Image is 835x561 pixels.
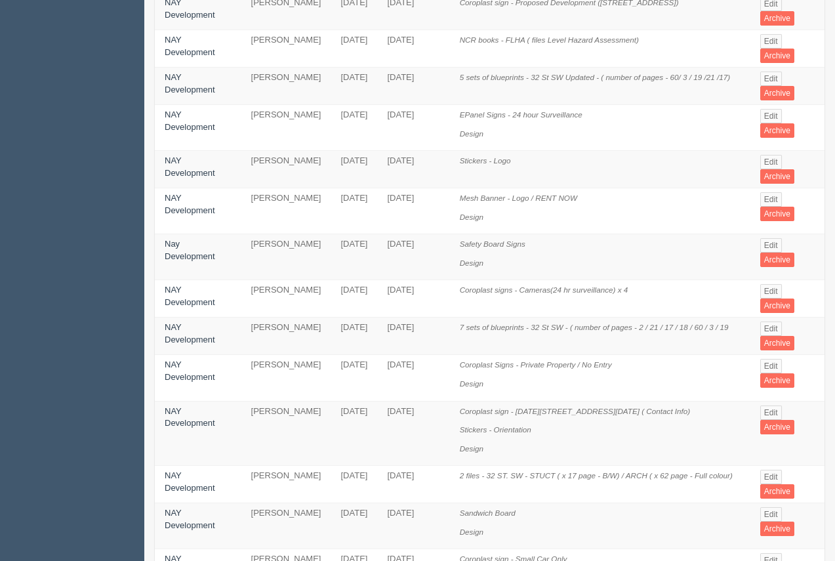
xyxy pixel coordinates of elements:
a: Archive [760,522,794,536]
td: [DATE] [331,151,377,188]
a: NAY Development [165,285,215,307]
i: EPanel Signs - 24 hour Surveillance [460,110,582,119]
i: Safety Board Signs [460,239,525,248]
a: Nay Development [165,239,215,261]
a: NAY Development [165,72,215,94]
a: Archive [760,373,794,388]
a: Archive [760,169,794,184]
a: Edit [760,109,782,123]
i: Sandwich Board [460,509,516,517]
td: [PERSON_NAME] [241,466,331,503]
td: [PERSON_NAME] [241,318,331,355]
a: Edit [760,192,782,207]
td: [DATE] [331,68,377,105]
td: [DATE] [377,466,449,503]
td: [DATE] [331,355,377,401]
i: 2 files - 32 ST. SW - STUCT ( x 17 page - B/W) / ARCH ( x 62 page - Full colour) [460,471,733,480]
td: [DATE] [331,30,377,68]
td: [PERSON_NAME] [241,234,331,280]
td: [DATE] [331,234,377,280]
td: [PERSON_NAME] [241,401,331,466]
a: Edit [760,34,782,49]
td: [DATE] [331,466,377,503]
td: [DATE] [377,401,449,466]
a: NAY Development [165,110,215,132]
i: Design [460,379,483,388]
td: [PERSON_NAME] [241,355,331,401]
a: NAY Development [165,322,215,344]
a: Edit [760,155,782,169]
td: [DATE] [331,105,377,151]
i: Design [460,259,483,267]
td: [DATE] [377,105,449,151]
td: [DATE] [377,280,449,318]
a: NAY Development [165,360,215,382]
td: [DATE] [377,234,449,280]
td: [PERSON_NAME] [241,151,331,188]
td: [DATE] [331,401,377,466]
td: [PERSON_NAME] [241,30,331,68]
i: NCR books - FLHA ( files Level Hazard Assessment) [460,35,639,44]
i: Design [460,213,483,221]
td: [DATE] [331,503,377,549]
a: Edit [760,405,782,420]
td: [DATE] [377,30,449,68]
a: NAY Development [165,193,215,215]
a: Edit [760,284,782,299]
i: Stickers - Logo [460,156,511,165]
td: [DATE] [331,188,377,234]
a: Edit [760,238,782,253]
td: [DATE] [377,503,449,549]
i: Coroplast signs - Cameras(24 hr surveillance) x 4 [460,285,628,294]
a: Edit [760,322,782,336]
a: Archive [760,299,794,313]
td: [DATE] [377,151,449,188]
i: Design [460,444,483,453]
a: Archive [760,49,794,63]
a: NAY Development [165,156,215,178]
td: [PERSON_NAME] [241,503,331,549]
i: Mesh Banner - Logo / RENT NOW [460,194,577,202]
a: NAY Development [165,470,215,493]
td: [DATE] [331,318,377,355]
a: Archive [760,207,794,221]
a: Edit [760,507,782,522]
td: [DATE] [377,188,449,234]
a: Archive [760,123,794,138]
a: Archive [760,484,794,499]
a: Archive [760,11,794,26]
td: [PERSON_NAME] [241,188,331,234]
a: NAY Development [165,406,215,428]
td: [DATE] [331,280,377,318]
a: Archive [760,86,794,100]
i: 5 sets of blueprints - 32 St SW Updated - ( number of pages - 60/ 3 / 19 /21 /17) [460,73,731,81]
a: NAY Development [165,35,215,57]
td: [DATE] [377,355,449,401]
i: Design [460,129,483,138]
a: Archive [760,253,794,267]
i: Coroplast sign - [DATE][STREET_ADDRESS][DATE] ( Contact Info) [460,407,691,415]
a: Edit [760,470,782,484]
i: Stickers - Orientation [460,425,531,434]
td: [DATE] [377,318,449,355]
i: Coroplast Signs - Private Property / No Entry [460,360,612,369]
a: NAY Development [165,508,215,530]
td: [DATE] [377,68,449,105]
i: Design [460,528,483,536]
a: Archive [760,336,794,350]
td: [PERSON_NAME] [241,105,331,151]
a: Archive [760,420,794,434]
a: Edit [760,72,782,86]
td: [PERSON_NAME] [241,68,331,105]
td: [PERSON_NAME] [241,280,331,318]
i: 7 sets of blueprints - 32 St SW - ( number of pages - 2 / 21 / 17 / 18 / 60 / 3 / 19 [460,323,729,331]
a: Edit [760,359,782,373]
